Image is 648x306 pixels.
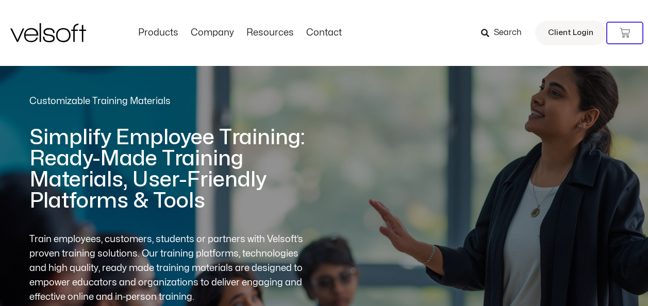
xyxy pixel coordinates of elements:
span: Search [494,26,522,40]
img: Velsoft Training Materials [10,23,86,42]
a: ResourcesMenu Toggle [240,27,300,39]
a: Client Login [535,21,606,45]
a: CompanyMenu Toggle [185,27,240,39]
span: Client Login [548,26,593,40]
nav: Menu [132,27,348,39]
a: ProductsMenu Toggle [132,27,185,39]
a: ContactMenu Toggle [300,27,348,39]
h1: Simplify Employee Training: Ready-Made Training Materials, User-Friendly Platforms & Tools [29,127,308,212]
h2: Customizable Training Materials [29,95,308,108]
a: Search [481,24,529,42]
p: Train employees, customers, students or partners with Velsoft’s proven training solutions. Our tr... [29,232,309,304]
